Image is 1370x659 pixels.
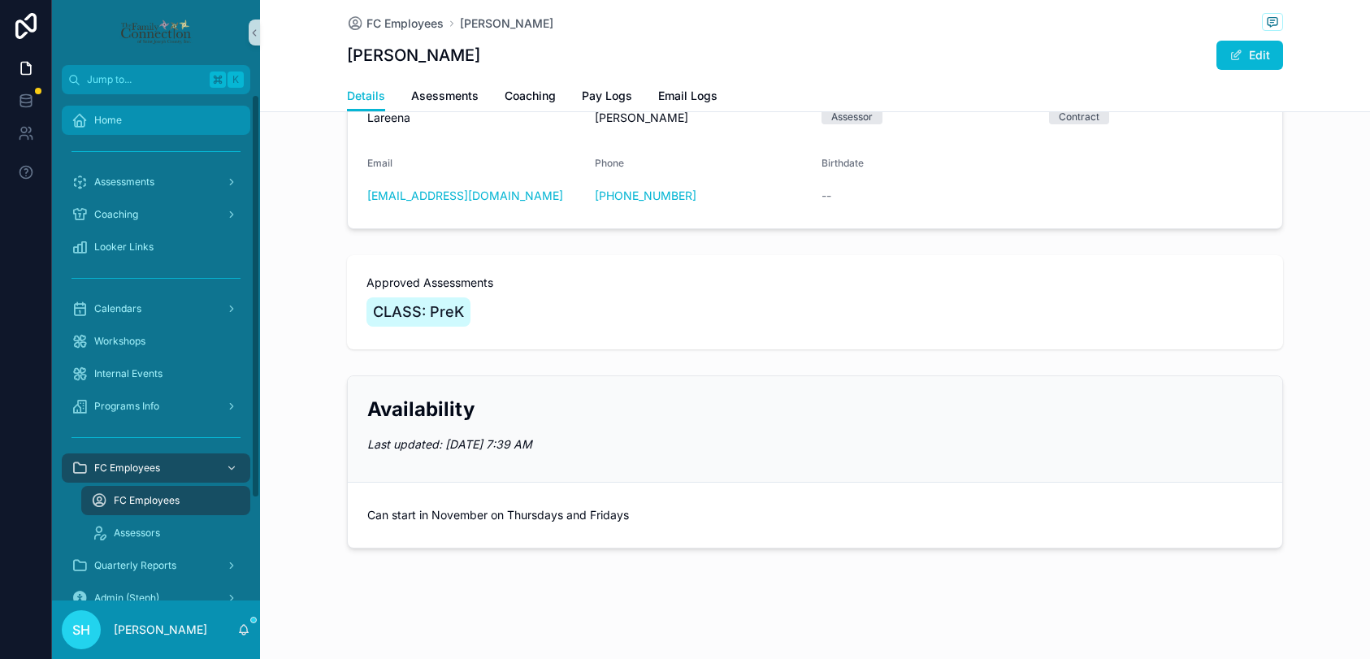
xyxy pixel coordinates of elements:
[411,81,479,114] a: Asessments
[347,15,444,32] a: FC Employees
[366,15,444,32] span: FC Employees
[582,81,632,114] a: Pay Logs
[595,188,696,204] a: [PHONE_NUMBER]
[114,494,180,507] span: FC Employees
[94,176,154,189] span: Assessments
[114,622,207,638] p: [PERSON_NAME]
[62,167,250,197] a: Assessments
[94,208,138,221] span: Coaching
[822,188,831,204] span: --
[72,620,90,639] span: SH
[582,88,632,104] span: Pay Logs
[822,157,864,169] span: Birthdate
[62,327,250,356] a: Workshops
[347,44,480,67] h1: [PERSON_NAME]
[62,583,250,613] a: Admin (Steph)
[229,73,242,86] span: K
[81,518,250,548] a: Assessors
[1059,110,1099,124] div: Contract
[460,15,553,32] a: [PERSON_NAME]
[367,437,532,451] em: Last updated: [DATE] 7:39 AM
[411,88,479,104] span: Asessments
[94,367,163,380] span: Internal Events
[658,88,718,104] span: Email Logs
[367,157,392,169] span: Email
[347,88,385,104] span: Details
[94,592,159,605] span: Admin (Steph)
[658,81,718,114] a: Email Logs
[94,335,145,348] span: Workshops
[62,65,250,94] button: Jump to...K
[367,507,1263,523] span: Can start in November on Thursdays and Fridays
[94,559,176,572] span: Quarterly Reports
[367,188,563,204] a: [EMAIL_ADDRESS][DOMAIN_NAME]
[94,114,122,127] span: Home
[62,200,250,229] a: Coaching
[94,302,141,315] span: Calendars
[367,110,582,126] span: Lareena
[119,20,192,46] img: App logo
[62,294,250,323] a: Calendars
[373,301,464,323] span: CLASS: PreK
[87,73,203,86] span: Jump to...
[94,462,160,475] span: FC Employees
[52,94,260,600] div: scrollable content
[81,486,250,515] a: FC Employees
[347,81,385,112] a: Details
[505,88,556,104] span: Coaching
[62,106,250,135] a: Home
[62,392,250,421] a: Programs Info
[114,527,160,540] span: Assessors
[62,359,250,388] a: Internal Events
[831,110,873,124] div: Assessor
[505,81,556,114] a: Coaching
[366,275,1264,291] span: Approved Assessments
[94,400,159,413] span: Programs Info
[62,232,250,262] a: Looker Links
[1216,41,1283,70] button: Edit
[367,396,1263,423] h2: Availability
[62,551,250,580] a: Quarterly Reports
[94,241,154,254] span: Looker Links
[595,157,624,169] span: Phone
[62,453,250,483] a: FC Employees
[595,110,809,126] span: [PERSON_NAME]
